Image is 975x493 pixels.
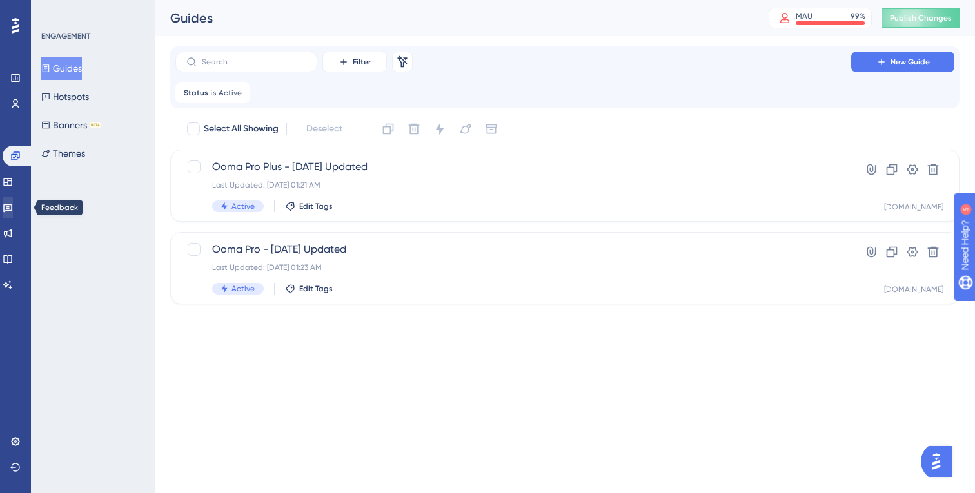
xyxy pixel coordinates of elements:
div: ENGAGEMENT [41,31,90,41]
input: Search [202,57,306,66]
button: Edit Tags [285,201,333,211]
div: Last Updated: [DATE] 01:21 AM [212,180,814,190]
span: Active [231,284,255,294]
div: [DOMAIN_NAME] [884,284,943,295]
button: Filter [322,52,387,72]
span: Status [184,88,208,98]
button: Guides [41,57,82,80]
button: Edit Tags [285,284,333,294]
button: Hotspots [41,85,89,108]
div: 99 % [851,11,865,21]
div: BETA [90,122,101,128]
button: New Guide [851,52,954,72]
iframe: UserGuiding AI Assistant Launcher [921,442,960,481]
span: Filter [353,57,371,67]
button: BannersBETA [41,113,101,137]
span: Ooma Pro - [DATE] Updated [212,242,814,257]
div: Guides [170,9,736,27]
span: Need Help? [30,3,81,19]
span: Active [219,88,242,98]
div: Last Updated: [DATE] 01:23 AM [212,262,814,273]
span: Edit Tags [299,201,333,211]
button: Deselect [295,117,354,140]
span: Deselect [306,121,342,137]
div: [DOMAIN_NAME] [884,202,943,212]
button: Publish Changes [882,8,960,28]
span: Select All Showing [204,121,279,137]
span: Publish Changes [890,13,952,23]
button: Themes [41,142,85,165]
span: New Guide [891,57,930,67]
span: Active [231,201,255,211]
div: MAU [796,11,812,21]
span: is [211,88,216,98]
span: Edit Tags [299,284,333,294]
span: Ooma Pro Plus - [DATE] Updated [212,159,814,175]
div: 5 [90,6,94,17]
